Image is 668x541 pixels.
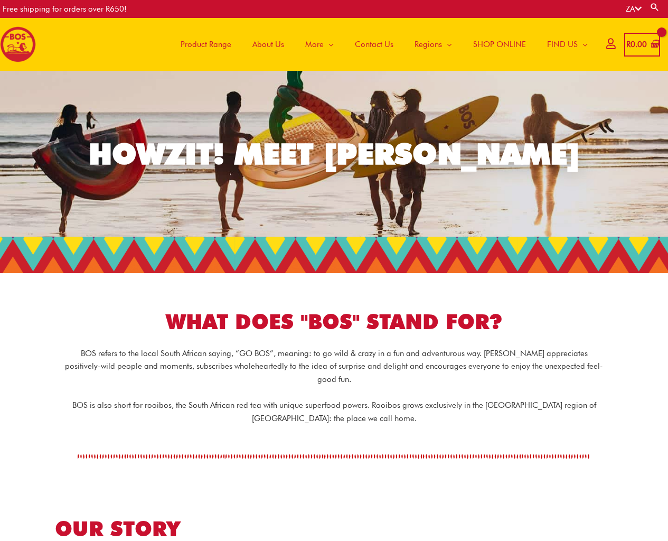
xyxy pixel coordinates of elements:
[89,139,580,169] div: HOWZIT! MEET [PERSON_NAME]
[252,29,284,60] span: About Us
[162,18,598,71] nav: Site Navigation
[39,307,630,337] h1: WHAT DOES "BOS" STAND FOR?
[170,18,242,71] a: Product Range
[626,40,647,49] bdi: 0.00
[355,29,393,60] span: Contact Us
[305,29,324,60] span: More
[650,2,660,12] a: Search button
[626,40,631,49] span: R
[344,18,404,71] a: Contact Us
[65,347,604,386] p: BOS refers to the local South African saying, “GO BOS”, meaning: to go wild & crazy in a fun and ...
[473,29,526,60] span: SHOP ONLINE
[415,29,442,60] span: Regions
[624,33,660,57] a: View Shopping Cart, empty
[404,18,463,71] a: Regions
[626,4,642,14] a: ZA
[65,399,604,425] p: BOS is also short for rooibos, the South African red tea with unique superfood powers. Rooibos gr...
[181,29,231,60] span: Product Range
[547,29,578,60] span: FIND US
[463,18,537,71] a: SHOP ONLINE
[242,18,295,71] a: About Us
[295,18,344,71] a: More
